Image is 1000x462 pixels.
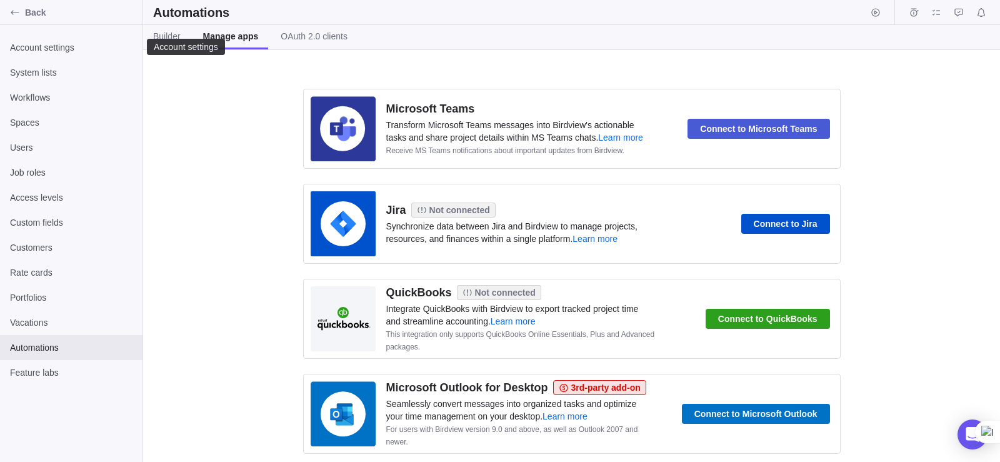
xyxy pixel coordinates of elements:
span: Connect to QuickBooks [718,311,817,326]
a: Learn more [491,316,536,326]
a: OAuth 2.0 clients [271,25,357,49]
span: Connect to Microsoft Teams [700,121,817,136]
span: Connect to Jira [741,214,830,234]
span: Portfolios [10,291,132,304]
span: My assignments [927,4,945,21]
span: Spaces [10,116,132,129]
h2: Automations [153,4,229,21]
span: Connect to Microsoft Outlook [682,404,830,424]
div: Account settings [152,42,219,52]
span: Job roles [10,166,132,179]
a: Time logs [905,9,922,19]
a: Learn more [542,411,587,421]
span: Connect to Jira [754,216,817,231]
span: Connect to Microsoft Outlook [694,406,817,421]
span: Account settings [10,41,132,54]
span: Builder [153,30,181,43]
h3: Microsoft Outlook for Desktop [386,380,548,395]
span: Integrate QuickBooks with Birdview to export tracked project time and streamline accounting. [386,303,655,353]
span: This integration only supports QuickBooks Online Essentials, Plus and Advanced packages. [386,330,655,351]
a: Builder [143,25,191,49]
span: Approval requests [950,4,967,21]
div: Open Intercom Messenger [957,419,987,449]
span: Feature labs [10,366,132,379]
a: Approval requests [950,9,967,19]
span: Connect to Microsoft Teams [687,119,829,139]
span: Transform Microsoft Teams messages into Birdview's actionable tasks and share project details wit... [386,119,655,156]
a: Notifications [972,9,990,19]
span: Start timer [867,4,884,21]
a: Learn more [572,234,617,244]
h3: QuickBooks [386,285,452,300]
span: For users with Birdview version 9.0 and above, as well as Outlook 2007 and newer. [386,425,638,446]
span: Vacations [10,316,132,329]
span: Seamlessly convert messages into organized tasks and optimize your time management on your desktop. [386,398,655,448]
span: Connect to QuickBooks [706,309,830,329]
span: Access levels [10,191,132,204]
span: 3rd-party add-on [571,381,641,394]
span: System lists [10,66,132,79]
h3: Microsoft Teams [386,101,475,116]
span: Rate cards [10,266,132,279]
span: Workflows [10,91,132,104]
span: Notifications [972,4,990,21]
span: Time logs [905,4,922,21]
span: Receive MS Teams notifications about important updates from Birdview. [386,146,624,155]
span: Users [10,141,132,154]
span: Customers [10,241,132,254]
span: Not connected [429,204,490,216]
span: Manage apps [203,30,259,43]
a: Learn more [598,133,643,143]
h3: Jira [386,203,406,218]
span: Back [25,6,137,19]
span: Custom fields [10,216,132,229]
a: My assignments [927,9,945,19]
span: Synchronize data between Jira and Birdview to manage projects, resources, and finances within a s... [386,220,655,245]
span: OAuth 2.0 clients [281,30,347,43]
span: Automations [10,341,132,354]
span: Not connected [475,286,536,299]
a: Manage apps [193,25,269,49]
